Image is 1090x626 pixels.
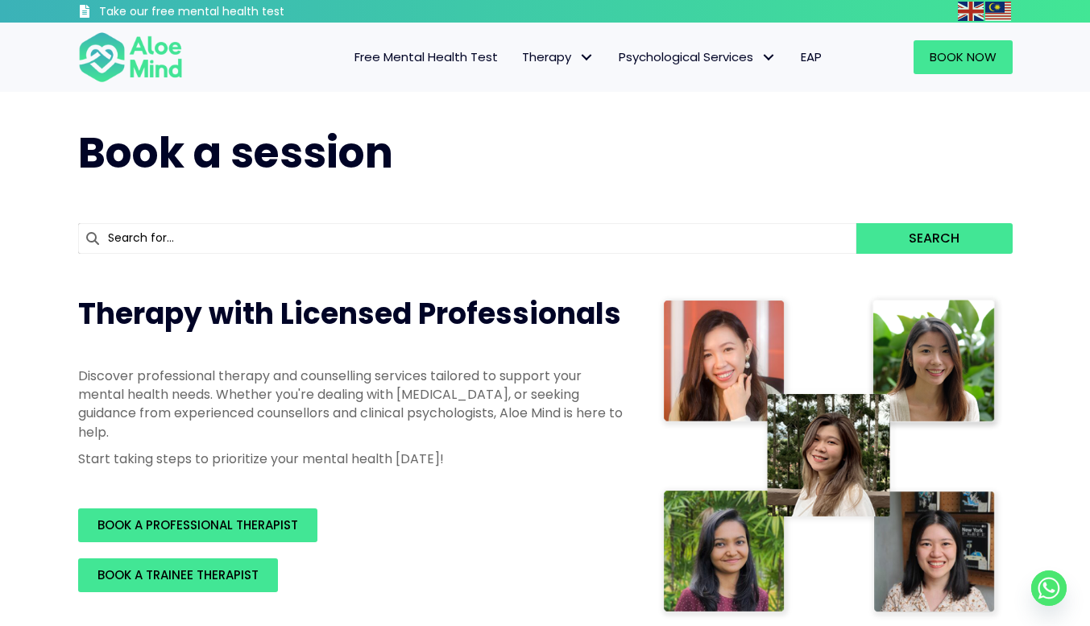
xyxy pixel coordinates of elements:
span: Therapy with Licensed Professionals [78,293,621,334]
img: Aloe mind Logo [78,31,183,84]
span: Psychological Services [619,48,777,65]
span: BOOK A TRAINEE THERAPIST [97,566,259,583]
img: ms [985,2,1011,21]
span: BOOK A PROFESSIONAL THERAPIST [97,516,298,533]
a: Book Now [914,40,1013,74]
span: Therapy: submenu [575,46,599,69]
a: Whatsapp [1031,570,1067,606]
a: Take our free mental health test [78,4,371,23]
img: Therapist collage [658,294,1003,621]
nav: Menu [204,40,834,74]
a: English [958,2,985,20]
h3: Take our free mental health test [99,4,371,20]
a: TherapyTherapy: submenu [510,40,607,74]
span: Psychological Services: submenu [757,46,781,69]
a: EAP [789,40,834,74]
p: Start taking steps to prioritize your mental health [DATE]! [78,450,626,468]
span: Therapy [522,48,595,65]
a: BOOK A TRAINEE THERAPIST [78,558,278,592]
img: en [958,2,984,21]
a: Free Mental Health Test [342,40,510,74]
button: Search [856,223,1012,254]
span: Book Now [930,48,997,65]
input: Search for... [78,223,857,254]
span: Book a session [78,123,393,182]
span: Free Mental Health Test [354,48,498,65]
a: BOOK A PROFESSIONAL THERAPIST [78,508,317,542]
p: Discover professional therapy and counselling services tailored to support your mental health nee... [78,367,626,442]
a: Malay [985,2,1013,20]
span: EAP [801,48,822,65]
a: Psychological ServicesPsychological Services: submenu [607,40,789,74]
